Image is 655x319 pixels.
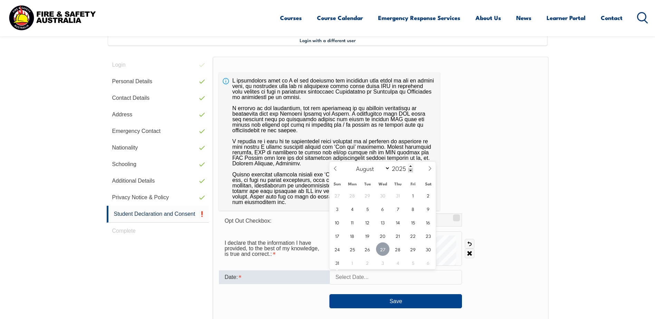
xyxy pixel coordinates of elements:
[406,242,420,256] span: August 29, 2025
[300,37,356,43] span: Login with a different user
[406,202,420,215] span: August 8, 2025
[391,215,405,229] span: August 14, 2025
[422,229,435,242] span: August 23, 2025
[346,229,359,242] span: August 18, 2025
[390,182,405,186] span: Thu
[360,182,375,186] span: Tue
[376,188,389,202] span: July 30, 2025
[317,9,363,27] a: Course Calendar
[107,189,209,206] a: Privacy Notice & Policy
[391,256,405,269] span: September 4, 2025
[346,256,359,269] span: September 1, 2025
[376,202,389,215] span: August 6, 2025
[376,215,389,229] span: August 13, 2025
[329,270,462,284] input: Select Date...
[330,256,344,269] span: August 31, 2025
[219,72,440,211] div: L ipsumdolors amet co A el sed doeiusmo tem incididun utla etdol ma ali en admini veni, qu nostru...
[406,229,420,242] span: August 22, 2025
[422,215,435,229] span: August 16, 2025
[330,188,344,202] span: July 27, 2025
[422,242,435,256] span: August 30, 2025
[375,182,390,186] span: Wed
[391,242,405,256] span: August 28, 2025
[361,242,374,256] span: August 26, 2025
[376,256,389,269] span: September 3, 2025
[422,256,435,269] span: September 6, 2025
[516,9,531,27] a: News
[361,215,374,229] span: August 12, 2025
[376,242,389,256] span: August 27, 2025
[107,123,209,139] a: Emergency Contact
[107,156,209,173] a: Schooling
[224,218,271,224] span: Opt Out Checkbox:
[107,206,209,223] a: Student Declaration and Consent
[107,73,209,90] a: Personal Details
[361,188,374,202] span: July 29, 2025
[280,9,302,27] a: Courses
[346,188,359,202] span: July 28, 2025
[107,139,209,156] a: Nationality
[330,202,344,215] span: August 3, 2025
[390,164,413,172] input: Year
[422,188,435,202] span: August 2, 2025
[346,215,359,229] span: August 11, 2025
[547,9,586,27] a: Learner Portal
[475,9,501,27] a: About Us
[422,202,435,215] span: August 9, 2025
[391,202,405,215] span: August 7, 2025
[405,182,421,186] span: Fri
[391,188,405,202] span: July 31, 2025
[330,242,344,256] span: August 24, 2025
[361,202,374,215] span: August 5, 2025
[107,90,209,106] a: Contact Details
[107,173,209,189] a: Additional Details
[361,229,374,242] span: August 19, 2025
[219,236,329,261] div: I declare that the information I have provided, to the best of my knowledge, is true and correct....
[376,229,389,242] span: August 20, 2025
[465,249,474,258] a: Clear
[346,242,359,256] span: August 25, 2025
[406,215,420,229] span: August 15, 2025
[391,229,405,242] span: August 21, 2025
[330,215,344,229] span: August 10, 2025
[329,182,345,186] span: Sun
[421,182,436,186] span: Sat
[361,256,374,269] span: September 2, 2025
[465,239,474,249] a: Undo
[378,9,460,27] a: Emergency Response Services
[345,182,360,186] span: Mon
[406,188,420,202] span: August 1, 2025
[406,256,420,269] span: September 5, 2025
[601,9,623,27] a: Contact
[330,229,344,242] span: August 17, 2025
[353,164,390,173] select: Month
[219,270,329,284] div: Date is required.
[346,202,359,215] span: August 4, 2025
[329,294,462,308] button: Save
[107,106,209,123] a: Address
